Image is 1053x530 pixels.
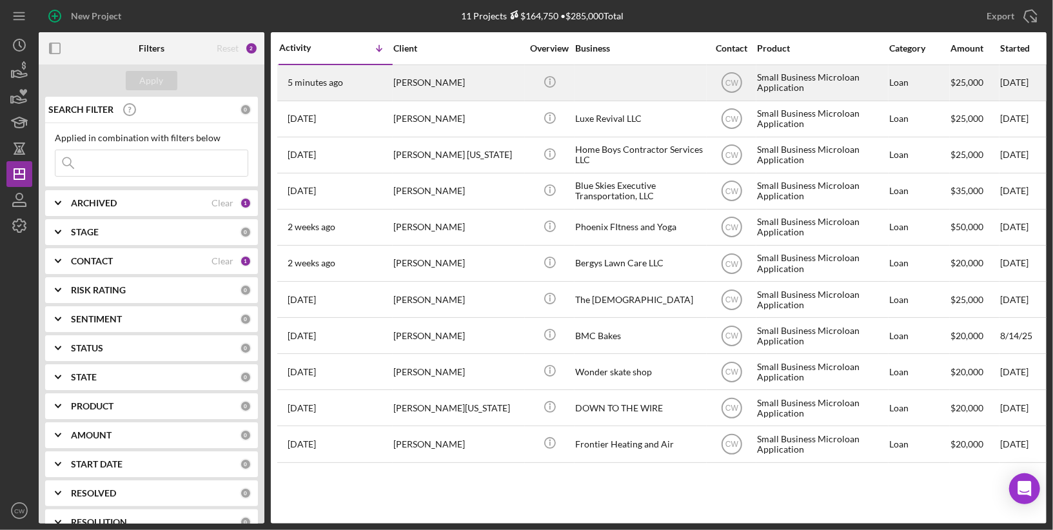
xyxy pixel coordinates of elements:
text: CW [725,151,739,160]
b: PRODUCT [71,401,113,411]
div: Small Business Microloan Application [757,210,886,244]
div: Wonder skate shop [575,355,704,389]
div: Loan [889,391,949,425]
time: 2025-07-30 20:33 [288,439,316,449]
div: Frontier Heating and Air [575,427,704,461]
div: 1 [240,255,251,267]
span: $25,000 [950,149,983,160]
div: Category [889,43,949,54]
span: $35,000 [950,185,983,196]
b: SENTIMENT [71,314,122,324]
div: Home Boys Contractor Services LLC [575,138,704,172]
div: Clear [212,256,233,266]
div: Reset [217,43,239,54]
div: Loan [889,66,949,100]
div: Loan [889,246,949,280]
div: Loan [889,102,949,136]
text: CW [725,79,739,88]
text: CW [725,223,739,232]
div: New Project [71,3,121,29]
div: Loan [889,427,949,461]
div: Phoenix FItness and Yoga [575,210,704,244]
div: Small Business Microloan Application [757,355,886,389]
div: [PERSON_NAME][US_STATE] [393,391,522,425]
span: $25,000 [950,77,983,88]
time: 2025-09-30 18:23 [288,77,343,88]
div: 0 [240,487,251,499]
span: $20,000 [950,402,983,413]
div: Export [987,3,1014,29]
time: 2025-09-22 15:56 [288,186,316,196]
div: 0 [240,313,251,325]
div: Small Business Microloan Application [757,138,886,172]
b: AMOUNT [71,430,112,440]
text: CW [725,440,739,449]
b: START DATE [71,459,123,469]
time: 2025-08-10 17:54 [288,367,316,377]
div: Loan [889,355,949,389]
div: Small Business Microloan Application [757,427,886,461]
div: $164,750 [507,10,559,21]
div: Bergys Lawn Care LLC [575,246,704,280]
span: $20,000 [950,438,983,449]
div: [PERSON_NAME] [393,355,522,389]
div: Activity [279,43,336,53]
text: CW [725,404,739,413]
b: Filters [139,43,164,54]
div: Small Business Microloan Application [757,66,886,100]
div: 0 [240,284,251,296]
span: $50,000 [950,221,983,232]
div: Luxe Revival LLC [575,102,704,136]
div: Product [757,43,886,54]
div: 0 [240,104,251,115]
div: Loan [889,282,949,317]
div: BMC Bakes [575,319,704,353]
text: CW [725,295,739,304]
div: Small Business Microloan Application [757,102,886,136]
div: [PERSON_NAME] [393,246,522,280]
div: Client [393,43,522,54]
b: STATE [71,372,97,382]
div: 2 [245,42,258,55]
b: RISK RATING [71,285,126,295]
div: Amount [950,43,999,54]
div: Small Business Microloan Application [757,246,886,280]
div: 0 [240,400,251,412]
div: $20,000 [950,319,999,353]
div: DOWN TO THE WIRE [575,391,704,425]
text: CW [725,115,739,124]
time: 2025-09-18 23:49 [288,222,335,232]
div: Loan [889,319,949,353]
button: Apply [126,71,177,90]
text: CW [725,331,739,340]
div: Small Business Microloan Application [757,391,886,425]
div: [PERSON_NAME] [393,210,522,244]
time: 2025-09-18 19:03 [288,258,335,268]
div: 0 [240,342,251,354]
button: Export [974,3,1047,29]
div: 0 [240,458,251,470]
div: Applied in combination with filters below [55,133,248,143]
div: Clear [212,198,233,208]
text: CW [725,368,739,377]
b: RESOLVED [71,488,116,498]
time: 2025-09-29 18:01 [288,113,316,124]
div: 0 [240,516,251,528]
text: CW [725,259,739,268]
div: [PERSON_NAME] [393,427,522,461]
div: 0 [240,371,251,383]
b: STAGE [71,227,99,237]
div: Blue Skies Executive Transportation, LLC [575,174,704,208]
time: 2025-08-25 20:52 [288,295,316,305]
div: [PERSON_NAME] [393,102,522,136]
b: ARCHIVED [71,198,117,208]
span: $20,000 [950,257,983,268]
div: [PERSON_NAME] [393,66,522,100]
time: 2025-09-25 17:21 [288,150,316,160]
div: Loan [889,174,949,208]
b: CONTACT [71,256,113,266]
div: Business [575,43,704,54]
div: Small Business Microloan Application [757,174,886,208]
div: 0 [240,226,251,238]
div: [PERSON_NAME] [393,174,522,208]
